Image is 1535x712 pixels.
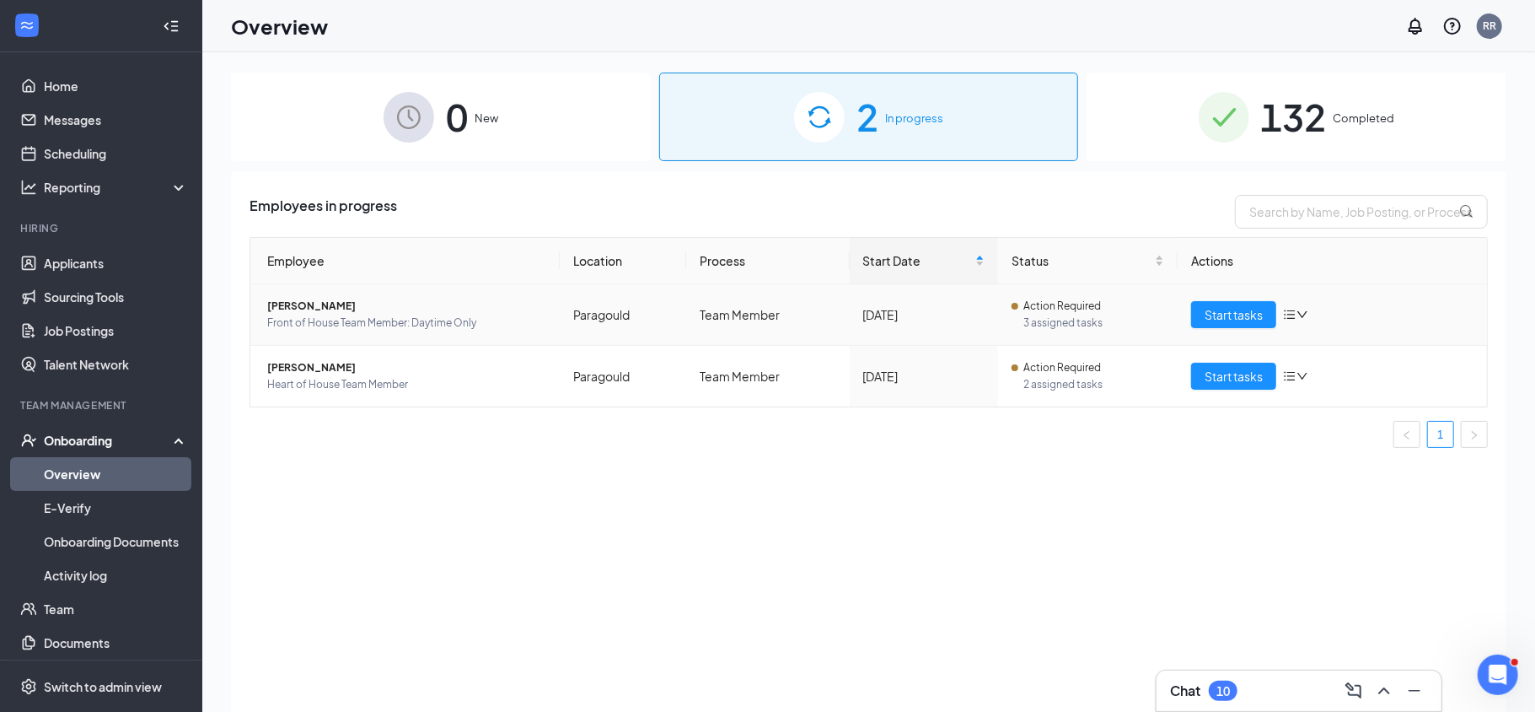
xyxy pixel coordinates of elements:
[44,103,188,137] a: Messages
[686,284,849,346] td: Team Member
[44,432,174,449] div: Onboarding
[44,246,188,280] a: Applicants
[1023,359,1101,376] span: Action Required
[250,238,560,284] th: Employee
[1178,238,1487,284] th: Actions
[20,398,185,413] div: Team Management
[1405,16,1425,36] svg: Notifications
[44,626,188,660] a: Documents
[44,457,188,491] a: Overview
[863,305,985,324] div: [DATE]
[475,110,498,127] span: New
[1404,681,1425,701] svg: Minimize
[1478,655,1518,695] iframe: Intercom live chat
[560,238,687,284] th: Location
[1469,430,1479,440] span: right
[44,678,162,695] div: Switch to admin view
[1442,16,1463,36] svg: QuestionInfo
[267,359,546,376] span: [PERSON_NAME]
[44,314,188,348] a: Job Postings
[44,179,189,196] div: Reporting
[1401,677,1428,704] button: Minimize
[20,179,37,196] svg: Analysis
[44,348,188,381] a: Talent Network
[686,238,849,284] th: Process
[1344,681,1364,701] svg: ComposeMessage
[1023,376,1164,393] span: 2 assigned tasks
[20,678,37,695] svg: Settings
[863,251,973,270] span: Start Date
[1428,422,1453,447] a: 1
[44,69,188,103] a: Home
[20,221,185,235] div: Hiring
[560,284,687,346] td: Paragould
[1261,88,1327,146] span: 132
[1483,19,1496,33] div: RR
[1283,308,1296,321] span: bars
[1235,195,1488,229] input: Search by Name, Job Posting, or Process
[231,12,328,40] h1: Overview
[1371,677,1398,704] button: ChevronUp
[44,558,188,592] a: Activity log
[1205,305,1263,324] span: Start tasks
[1402,430,1412,440] span: left
[686,346,849,407] td: Team Member
[267,315,546,332] span: Front of House Team Member: Daytime Only
[1012,251,1151,270] span: Status
[44,280,188,314] a: Sourcing Tools
[44,525,188,558] a: Onboarding Documents
[19,17,35,34] svg: WorkstreamLogo
[1023,298,1101,315] span: Action Required
[1296,370,1308,382] span: down
[863,367,985,386] div: [DATE]
[1023,315,1164,332] span: 3 assigned tasks
[998,238,1178,284] th: Status
[446,88,468,146] span: 0
[1191,363,1276,390] button: Start tasks
[44,592,188,626] a: Team
[1334,110,1395,127] span: Completed
[1296,309,1308,321] span: down
[856,88,878,146] span: 2
[885,110,943,127] span: In progress
[1283,369,1296,383] span: bars
[250,195,397,229] span: Employees in progress
[1216,684,1230,699] div: 10
[1205,367,1263,386] span: Start tasks
[1170,682,1200,700] h3: Chat
[1393,421,1420,448] li: Previous Page
[267,298,546,315] span: [PERSON_NAME]
[560,346,687,407] td: Paragould
[44,137,188,170] a: Scheduling
[20,432,37,449] svg: UserCheck
[1374,681,1394,701] svg: ChevronUp
[267,376,546,393] span: Heart of House Team Member
[163,18,180,35] svg: Collapse
[1340,677,1367,704] button: ComposeMessage
[1461,421,1488,448] li: Next Page
[1427,421,1454,448] li: 1
[1393,421,1420,448] button: left
[1461,421,1488,448] button: right
[1191,301,1276,328] button: Start tasks
[44,491,188,525] a: E-Verify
